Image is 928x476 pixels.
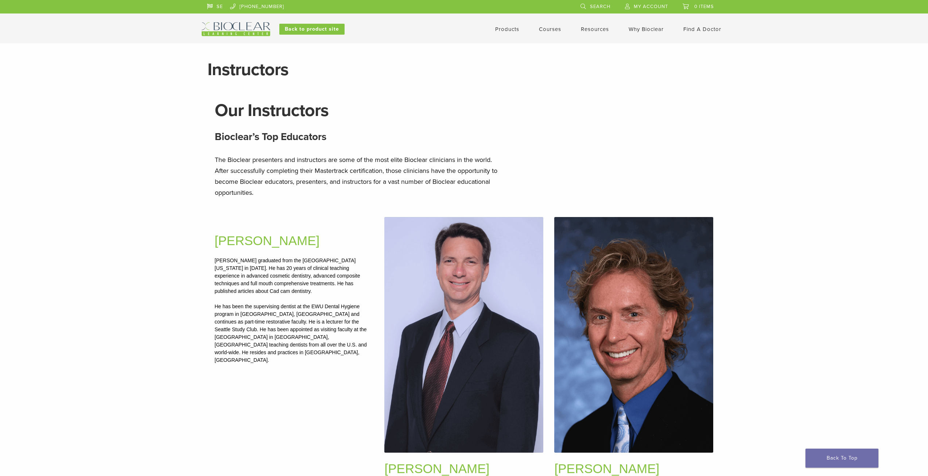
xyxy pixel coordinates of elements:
a: Products [495,26,519,32]
a: Courses [539,26,561,32]
h3: Bioclear’s Top Educators [215,128,714,146]
a: Back to product site [279,24,345,35]
h1: Instructors [207,61,721,78]
a: Resources [581,26,609,32]
h2: [PERSON_NAME] [215,231,374,251]
span: My Account [634,4,668,9]
p: The Bioclear presenters and instructors are some of the most elite Bioclear clinicians in the wor... [215,154,506,198]
a: Back To Top [805,449,878,468]
h1: Our Instructors [215,102,714,119]
p: [PERSON_NAME] graduated from the [GEOGRAPHIC_DATA][US_STATE] in [DATE]. He has 20 years of clinic... [215,257,374,364]
a: [PERSON_NAME] [PERSON_NAME] graduated from the [GEOGRAPHIC_DATA][US_STATE] in [DATE]. He has 20 y... [215,217,374,364]
span: Search [590,4,610,9]
img: Bioclear [202,22,270,36]
a: Why Bioclear [629,26,664,32]
span: 0 items [694,4,714,9]
a: Find A Doctor [683,26,721,32]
